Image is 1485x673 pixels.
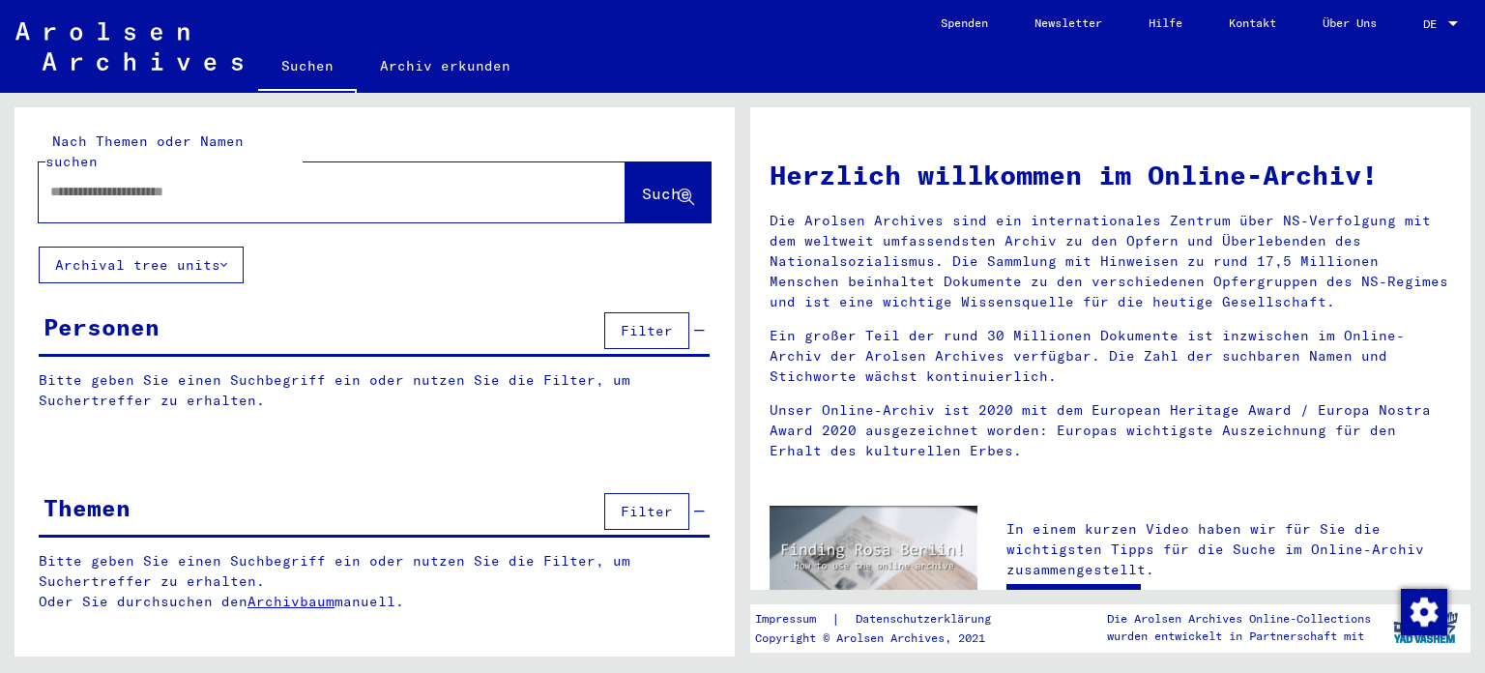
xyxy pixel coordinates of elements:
[1423,17,1444,31] span: DE
[621,322,673,339] span: Filter
[247,593,335,610] a: Archivbaum
[770,400,1451,461] p: Unser Online-Archiv ist 2020 mit dem European Heritage Award / Europa Nostra Award 2020 ausgezeic...
[604,493,689,530] button: Filter
[44,309,160,344] div: Personen
[44,490,131,525] div: Themen
[357,43,534,89] a: Archiv erkunden
[1401,589,1447,635] img: Zustimmung ändern
[15,22,243,71] img: Arolsen_neg.svg
[770,211,1451,312] p: Die Arolsen Archives sind ein internationales Zentrum über NS-Verfolgung mit dem weltweit umfasse...
[39,370,710,411] p: Bitte geben Sie einen Suchbegriff ein oder nutzen Sie die Filter, um Suchertreffer zu erhalten.
[39,551,711,612] p: Bitte geben Sie einen Suchbegriff ein oder nutzen Sie die Filter, um Suchertreffer zu erhalten. O...
[755,629,1014,647] p: Copyright © Arolsen Archives, 2021
[840,609,1014,629] a: Datenschutzerklärung
[626,162,711,222] button: Suche
[604,312,689,349] button: Filter
[39,247,244,283] button: Archival tree units
[770,506,977,619] img: video.jpg
[1107,610,1371,628] p: Die Arolsen Archives Online-Collections
[258,43,357,93] a: Suchen
[755,609,1014,629] div: |
[770,155,1451,195] h1: Herzlich willkommen im Online-Archiv!
[1006,584,1141,623] a: Video ansehen
[45,132,244,170] mat-label: Nach Themen oder Namen suchen
[1389,603,1462,652] img: yv_logo.png
[1107,628,1371,645] p: wurden entwickelt in Partnerschaft mit
[770,326,1451,387] p: Ein großer Teil der rund 30 Millionen Dokumente ist inzwischen im Online-Archiv der Arolsen Archi...
[621,503,673,520] span: Filter
[755,609,831,629] a: Impressum
[642,184,690,203] span: Suche
[1006,519,1451,580] p: In einem kurzen Video haben wir für Sie die wichtigsten Tipps für die Suche im Online-Archiv zusa...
